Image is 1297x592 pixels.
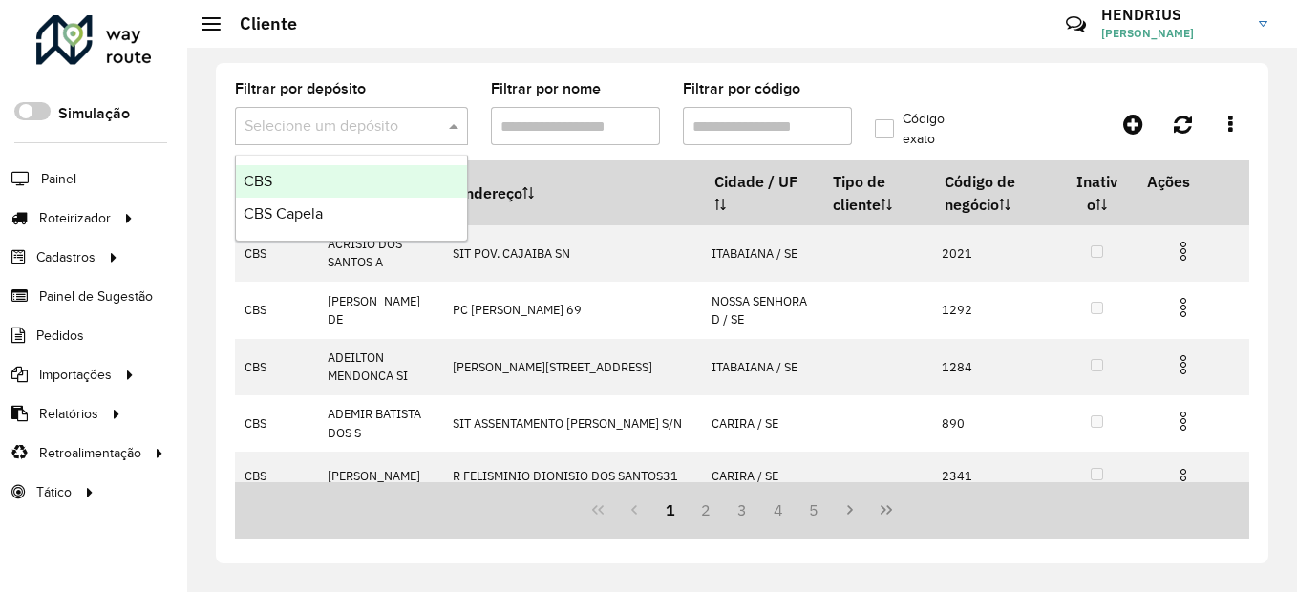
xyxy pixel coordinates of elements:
[832,492,868,528] button: Next Page
[317,282,442,338] td: [PERSON_NAME] DE
[442,395,701,452] td: SIT ASSENTAMENTO [PERSON_NAME] S/N
[39,404,98,424] span: Relatórios
[1101,6,1244,24] h3: HENDRIUS
[221,13,297,34] h2: Cliente
[931,339,1060,395] td: 1284
[931,225,1060,282] td: 2021
[244,173,272,189] span: CBS
[491,77,601,100] label: Filtrar por nome
[701,161,819,225] th: Cidade / UF
[235,225,317,282] td: CBS
[36,482,72,502] span: Tático
[235,395,317,452] td: CBS
[58,102,130,125] label: Simulação
[235,282,317,338] td: CBS
[931,395,1060,452] td: 890
[1101,25,1244,42] span: [PERSON_NAME]
[797,492,833,528] button: 5
[724,492,760,528] button: 3
[931,452,1060,500] td: 2341
[652,492,689,528] button: 1
[317,339,442,395] td: ADEILTON MENDONCA SI
[442,225,701,282] td: SIT POV. CAJAIBA SN
[683,77,800,100] label: Filtrar por código
[442,161,701,225] th: Endereço
[1061,161,1134,225] th: Inativo
[819,161,931,225] th: Tipo de cliente
[39,443,141,463] span: Retroalimentação
[39,286,153,307] span: Painel de Sugestão
[931,161,1060,225] th: Código de negócio
[39,365,112,385] span: Importações
[235,77,366,100] label: Filtrar por depósito
[701,282,819,338] td: NOSSA SENHORA D / SE
[1134,161,1248,201] th: Ações
[244,205,323,222] span: CBS Capela
[688,492,724,528] button: 2
[701,395,819,452] td: CARIRA / SE
[701,225,819,282] td: ITABAIANA / SE
[760,492,797,528] button: 4
[39,208,111,228] span: Roteirizador
[235,452,317,500] td: CBS
[442,452,701,500] td: R FELISMINIO DIONISIO DOS SANTOS31
[36,247,96,267] span: Cadastros
[875,109,980,149] label: Código exato
[701,339,819,395] td: ITABAIANA / SE
[41,169,76,189] span: Painel
[442,282,701,338] td: PC [PERSON_NAME] 69
[235,155,468,242] ng-dropdown-panel: Options list
[701,452,819,500] td: CARIRA / SE
[317,395,442,452] td: ADEMIR BATISTA DOS S
[235,339,317,395] td: CBS
[442,339,701,395] td: [PERSON_NAME][STREET_ADDRESS]
[868,492,904,528] button: Last Page
[1055,4,1096,45] a: Contato Rápido
[317,452,442,500] td: [PERSON_NAME]
[931,282,1060,338] td: 1292
[36,326,84,346] span: Pedidos
[317,225,442,282] td: ACRISIO DOS SANTOS A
